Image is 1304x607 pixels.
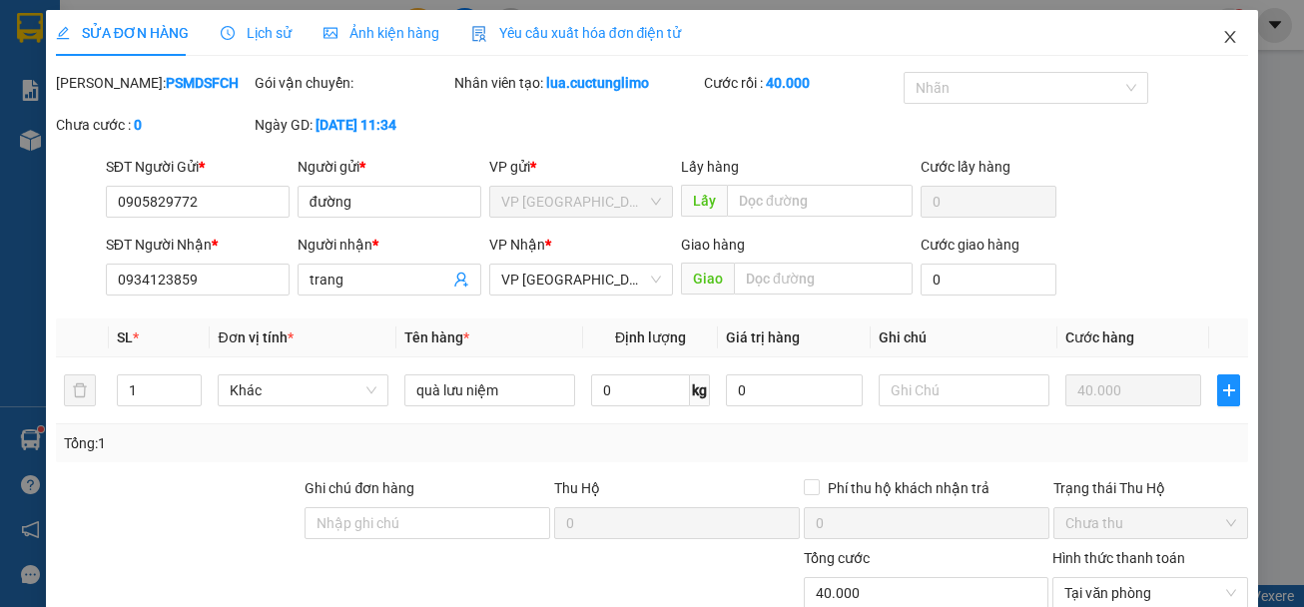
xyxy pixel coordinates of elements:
[471,25,682,41] span: Yêu cầu xuất hóa đơn điện tử
[1217,374,1240,406] button: plus
[489,237,545,253] span: VP Nhận
[1053,477,1249,499] div: Trạng thái Thu Hộ
[1218,382,1239,398] span: plus
[921,186,1056,218] input: Cước lấy hàng
[489,156,673,178] div: VP gửi
[64,374,96,406] button: delete
[615,329,686,345] span: Định lượng
[305,507,550,539] input: Ghi chú đơn hàng
[255,72,450,94] div: Gói vận chuyển:
[871,318,1057,357] th: Ghi chú
[453,272,469,288] span: user-add
[1065,508,1237,538] span: Chưa thu
[681,185,727,217] span: Lấy
[324,26,337,40] span: picture
[921,237,1019,253] label: Cước giao hàng
[766,75,810,91] b: 40.000
[681,237,745,253] span: Giao hàng
[138,134,152,148] span: environment
[56,114,252,136] div: Chưa cước :
[10,108,138,174] li: VP VP [GEOGRAPHIC_DATA] xe Limousine
[218,329,293,345] span: Đơn vị tính
[471,26,487,42] img: icon
[298,156,481,178] div: Người gửi
[324,25,439,41] span: Ảnh kiện hàng
[316,117,396,133] b: [DATE] 11:34
[501,187,661,217] span: VP Nha Trang xe Limousine
[230,375,376,405] span: Khác
[106,156,290,178] div: SĐT Người Gửi
[804,550,870,566] span: Tổng cước
[727,185,913,217] input: Dọc đường
[734,263,913,295] input: Dọc đường
[681,263,734,295] span: Giao
[921,159,1010,175] label: Cước lấy hàng
[134,117,142,133] b: 0
[726,329,800,345] span: Giá trị hàng
[921,264,1056,296] input: Cước giao hàng
[166,75,239,91] b: PSMDSFCH
[1202,10,1258,66] button: Close
[138,108,266,130] li: VP BX Tuy Hoà
[56,25,189,41] span: SỬA ĐƠN HÀNG
[454,72,700,94] div: Nhân viên tạo:
[820,477,997,499] span: Phí thu hộ khách nhận trả
[879,374,1049,406] input: Ghi Chú
[298,234,481,256] div: Người nhận
[64,432,505,454] div: Tổng: 1
[1222,29,1238,45] span: close
[10,10,290,85] li: Cúc Tùng Limousine
[255,114,450,136] div: Ngày GD:
[117,329,133,345] span: SL
[56,72,252,94] div: [PERSON_NAME]:
[681,159,739,175] span: Lấy hàng
[221,26,235,40] span: clock-circle
[404,329,469,345] span: Tên hàng
[690,374,710,406] span: kg
[56,26,70,40] span: edit
[1065,374,1202,406] input: 0
[404,374,575,406] input: VD: Bàn, Ghế
[1052,550,1185,566] label: Hình thức thanh toán
[106,234,290,256] div: SĐT Người Nhận
[221,25,292,41] span: Lịch sử
[704,72,900,94] div: Cước rồi :
[305,480,414,496] label: Ghi chú đơn hàng
[554,480,600,496] span: Thu Hộ
[1065,329,1134,345] span: Cước hàng
[501,265,661,295] span: VP Đà Lạt
[546,75,649,91] b: lua.cuctunglimo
